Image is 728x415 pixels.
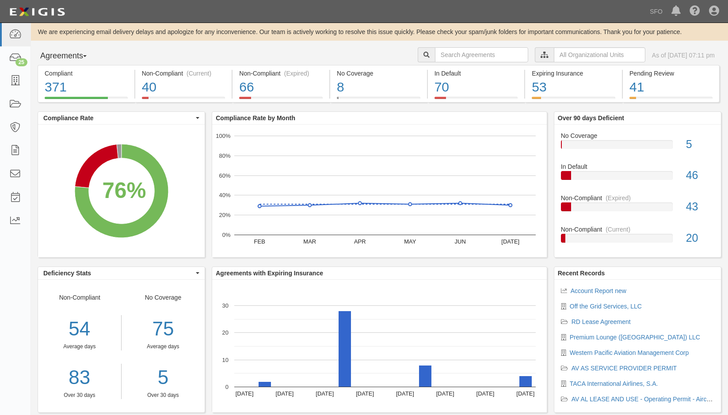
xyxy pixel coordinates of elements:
[330,97,427,104] a: No Coverage8
[43,269,194,278] span: Deficiency Stats
[561,225,714,250] a: Non-Compliant(Current)20
[571,287,626,294] a: Account Report new
[38,47,104,65] button: Agreements
[572,365,677,372] a: AV AS SERVICE PROVIDER PERMIT
[629,69,713,78] div: Pending Review
[690,6,700,17] i: Help Center - Complianz
[38,392,121,399] div: Over 30 days
[225,384,229,390] text: 0
[128,364,198,392] a: 5
[43,114,194,122] span: Compliance Rate
[561,131,714,163] a: No Coverage5
[570,380,658,387] a: TACA International Airlines, S.A.
[572,318,631,325] a: RD Lease Agreement
[316,390,334,397] text: [DATE]
[337,69,420,78] div: No Coverage
[554,162,721,171] div: In Default
[428,97,525,104] a: In Default70
[38,343,121,350] div: Average days
[222,356,229,363] text: 10
[128,343,198,350] div: Average days
[38,315,121,343] div: 54
[45,69,128,78] div: Compliant
[31,27,728,36] div: We are experiencing email delivery delays and apologize for any inconvenience. Our team is active...
[103,175,146,206] div: 76%
[435,47,528,62] input: Search Agreements
[128,315,198,343] div: 75
[284,69,309,78] div: (Expired)
[15,58,27,66] div: 25
[476,390,495,397] text: [DATE]
[679,199,721,215] div: 43
[606,225,630,234] div: (Current)
[276,390,294,397] text: [DATE]
[532,78,615,97] div: 53
[558,270,605,277] b: Recent Records
[561,162,714,194] a: In Default46
[532,69,615,78] div: Expiring Insurance
[219,172,231,179] text: 60%
[679,230,721,246] div: 20
[233,97,329,104] a: Non-Compliant(Expired)66
[679,168,721,183] div: 46
[502,238,520,245] text: [DATE]
[38,112,205,124] button: Compliance Rate
[236,390,254,397] text: [DATE]
[7,4,68,20] img: logo-5460c22ac91f19d4615b14bd174203de0afe785f0fc80cf4dbbc73dc1793850b.png
[38,125,205,257] svg: A chart.
[38,293,122,399] div: Non-Compliant
[222,329,229,336] text: 20
[122,293,205,399] div: No Coverage
[216,114,295,122] b: Compliance Rate by Month
[396,390,414,397] text: [DATE]
[304,238,316,245] text: MAR
[554,194,721,202] div: Non-Compliant
[679,137,721,152] div: 5
[219,212,231,218] text: 20%
[142,78,225,97] div: 40
[239,69,323,78] div: Non-Compliant (Expired)
[128,392,198,399] div: Over 30 days
[554,131,721,140] div: No Coverage
[356,390,374,397] text: [DATE]
[219,152,231,159] text: 80%
[135,97,232,104] a: Non-Compliant(Current)40
[45,78,128,97] div: 371
[517,390,535,397] text: [DATE]
[239,78,323,97] div: 66
[629,78,713,97] div: 41
[606,194,631,202] div: (Expired)
[436,390,454,397] text: [DATE]
[435,78,518,97] div: 70
[38,97,134,104] a: Compliant371
[254,238,265,245] text: FEB
[337,78,420,97] div: 8
[570,349,689,356] a: Western Pacific Aviation Management Corp
[216,270,323,277] b: Agreements with Expiring Insurance
[570,334,700,341] a: Premium Lounge ([GEOGRAPHIC_DATA]) LLC
[558,114,624,122] b: Over 90 days Deficient
[38,364,121,392] a: 83
[554,47,645,62] input: All Organizational Units
[570,303,642,310] a: Off the Grid Services, LLC
[435,69,518,78] div: In Default
[222,302,229,309] text: 30
[219,192,231,198] text: 40%
[187,69,211,78] div: (Current)
[212,125,547,257] svg: A chart.
[455,238,466,245] text: JUN
[142,69,225,78] div: Non-Compliant (Current)
[222,232,231,238] text: 0%
[216,133,231,139] text: 100%
[561,194,714,225] a: Non-Compliant(Expired)43
[404,238,416,245] text: MAY
[554,225,721,234] div: Non-Compliant
[212,280,547,412] svg: A chart.
[623,97,720,104] a: Pending Review41
[354,238,366,245] text: APR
